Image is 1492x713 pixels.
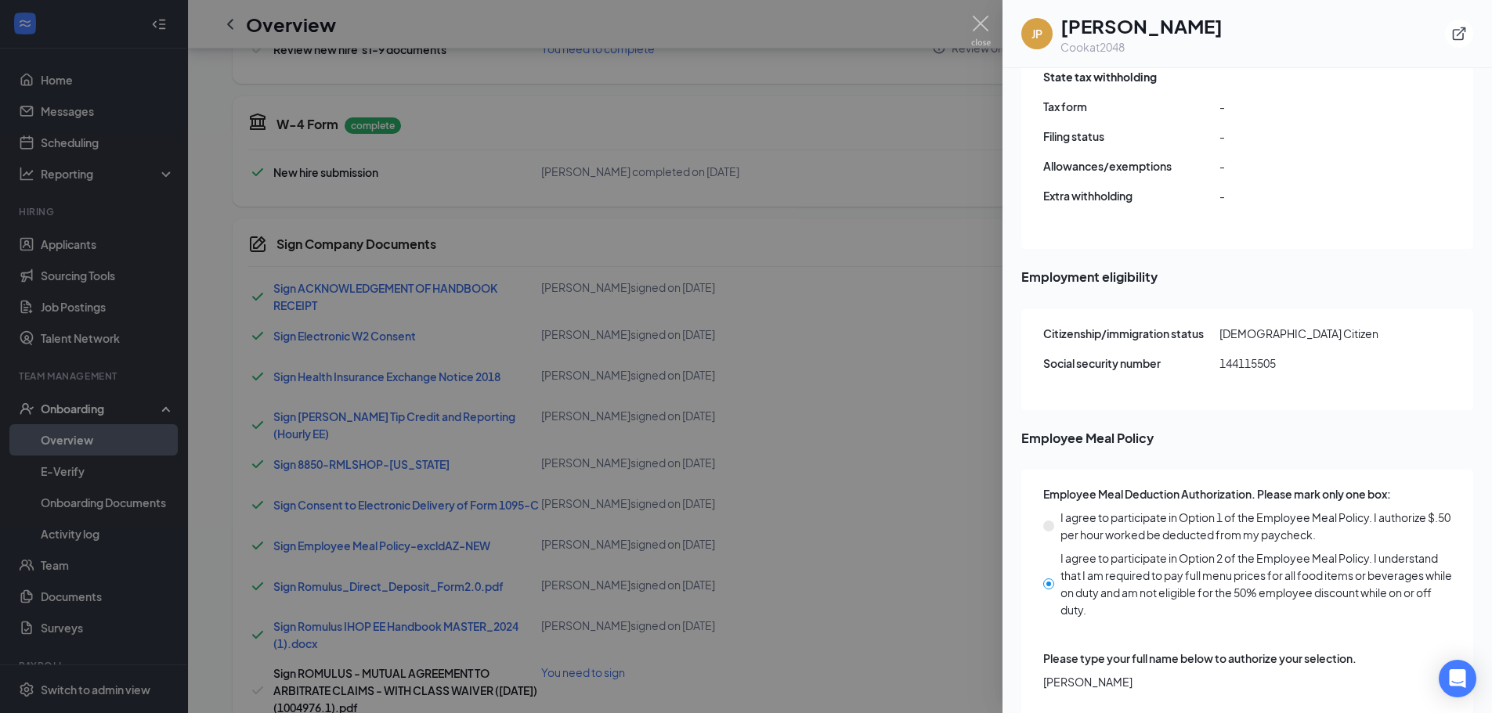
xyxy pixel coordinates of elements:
[1060,549,1454,618] span: I agree to participate in Option 2 of the Employee Meal Policy. I understand that I am required t...
[1219,187,1396,204] span: -
[1021,428,1473,448] span: Employee Meal Policy
[1043,128,1219,145] span: Filing status
[1043,68,1157,85] span: State tax withholding
[1031,26,1042,41] div: JP
[1060,39,1223,55] div: Cook at 2048
[1219,157,1396,175] span: -
[1043,157,1219,175] span: Allowances/exemptions
[1043,355,1219,372] span: Social security number
[1219,98,1396,115] span: -
[1043,187,1219,204] span: Extra withholding
[1451,26,1467,41] svg: ExternalLink
[1043,98,1219,115] span: Tax form
[1043,673,1454,690] span: [PERSON_NAME]
[1219,355,1396,372] span: 144115505
[1219,128,1396,145] span: -
[1043,485,1391,502] span: Employee Meal Deduction Authorization. Please mark only one box:
[1060,509,1454,543] span: I agree to participate in Option 1 of the Employee Meal Policy. I authorize $.50 per hour worked ...
[1043,650,1357,667] span: Please type your full name below to authorize your selection.
[1219,325,1396,342] span: [DEMOGRAPHIC_DATA] Citizen
[1439,660,1476,697] div: Open Intercom Messenger
[1445,20,1473,48] button: ExternalLink
[1043,325,1219,342] span: Citizenship/immigration status
[1021,267,1473,286] span: Employment eligibility
[1060,13,1223,39] h1: [PERSON_NAME]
